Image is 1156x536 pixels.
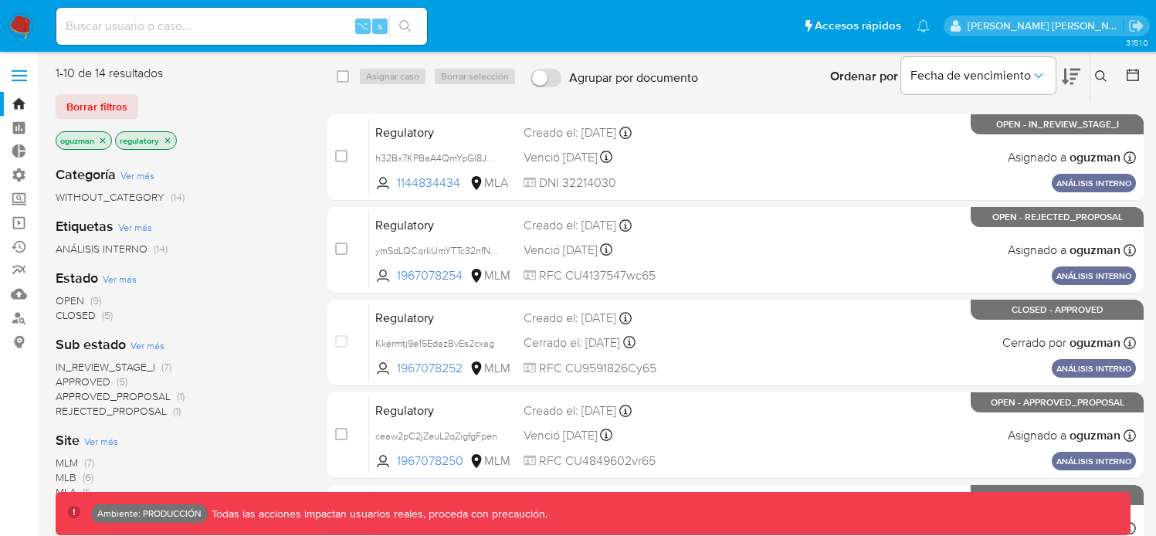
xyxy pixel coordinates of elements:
[389,15,421,37] button: search-icon
[56,16,427,36] input: Buscar usuario o caso...
[97,511,202,517] p: Ambiente: PRODUCCIÓN
[968,19,1124,33] p: omar.guzman@mercadolibre.com.co
[357,19,368,33] span: ⌥
[917,19,930,32] a: Notificaciones
[208,507,547,521] p: Todas las acciones impactan usuarios reales, proceda con precaución.
[378,19,382,33] span: s
[1128,18,1144,34] a: Salir
[815,18,901,34] span: Accesos rápidos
